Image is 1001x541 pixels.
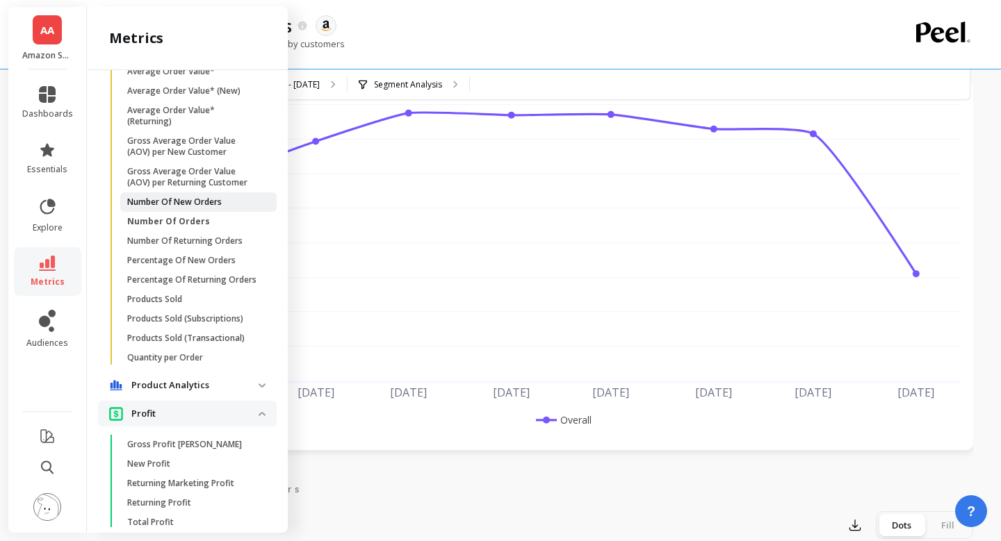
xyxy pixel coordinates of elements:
[127,458,170,469] p: New Profit
[27,164,67,175] span: essentials
[109,406,123,421] img: navigation item icon
[33,493,61,521] img: profile picture
[127,497,191,508] p: Returning Profit
[131,378,259,392] p: Product Analytics
[259,412,266,416] img: down caret icon
[127,197,222,208] p: Number Of New Orders
[259,383,266,388] img: down caret icon
[127,166,260,188] p: Gross Average Order Value (AOV) per Returning Customer
[26,338,68,349] span: audiences
[127,66,215,77] p: Average Order Value*
[127,105,260,127] p: Average Order Value* (Returning)
[127,85,241,97] p: Average Order Value* (New)
[22,108,73,119] span: dashboards
[127,216,210,227] p: Number Of Orders
[33,222,63,233] span: explore
[127,135,260,158] p: Gross Average Order Value (AOV) per New Customer
[127,294,182,305] p: Products Sold
[109,380,123,391] img: navigation item icon
[127,274,257,285] p: Percentage Of Returning Orders
[127,235,243,247] p: Number Of Returning Orders
[320,19,332,32] img: api.amazon.svg
[131,407,259,421] p: Profit
[22,50,73,61] p: Amazon Seller: A1NE8XVC6N4PN4
[117,471,973,503] nav: Tabs
[374,79,442,90] p: Segment Analysis
[879,514,925,536] div: Dots
[955,495,987,527] button: ?
[127,478,234,489] p: Returning Marketing Profit
[925,514,970,536] div: Fill
[127,439,242,450] p: Gross Profit [PERSON_NAME]
[967,501,975,521] span: ?
[40,22,54,38] span: AA
[127,333,245,344] p: Products Sold (Transactional)
[109,28,163,48] h2: metrics
[127,352,203,363] p: Quantity per Order
[31,276,65,288] span: metrics
[127,255,236,266] p: Percentage Of New Orders
[127,313,243,324] p: Products Sold (Subscriptions)
[127,517,174,528] p: Total Profit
